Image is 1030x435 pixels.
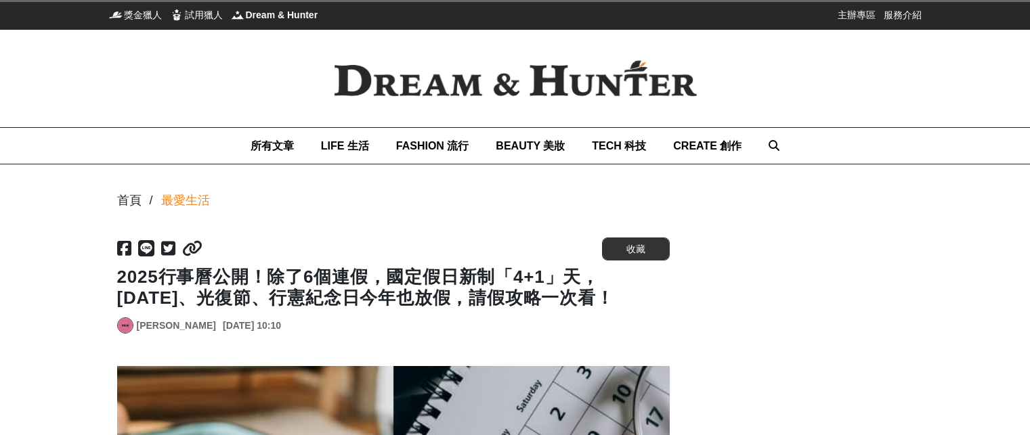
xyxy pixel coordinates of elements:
span: LIFE 生活 [321,140,369,152]
div: / [150,191,153,210]
a: 主辦專區 [838,8,876,22]
span: CREATE 創作 [673,140,742,152]
a: Avatar [117,317,133,334]
span: 所有文章 [251,140,294,152]
div: [DATE] 10:10 [223,319,281,333]
div: 首頁 [117,191,142,210]
a: 服務介紹 [884,8,922,22]
a: 最愛生活 [161,191,210,210]
a: [PERSON_NAME] [137,319,216,333]
img: Dream & Hunter [231,8,244,22]
img: 試用獵人 [170,8,184,22]
a: Dream & HunterDream & Hunter [231,8,318,22]
a: TECH 科技 [592,128,646,164]
span: 試用獵人 [185,8,223,22]
span: Dream & Hunter [246,8,318,22]
span: BEAUTY 美妝 [496,140,565,152]
img: Avatar [118,318,133,333]
a: 試用獵人試用獵人 [170,8,223,22]
h1: 2025行事曆公開！除了6個連假，國定假日新制「4+1」天，[DATE]、光復節、行憲紀念日今年也放假，請假攻略一次看！ [117,267,670,308]
a: FASHION 流行 [396,128,469,164]
span: 獎金獵人 [124,8,162,22]
span: FASHION 流行 [396,140,469,152]
a: 所有文章 [251,128,294,164]
span: TECH 科技 [592,140,646,152]
a: CREATE 創作 [673,128,742,164]
a: BEAUTY 美妝 [496,128,565,164]
img: 獎金獵人 [109,8,123,22]
img: Dream & Hunter [312,39,718,118]
a: LIFE 生活 [321,128,369,164]
button: 收藏 [602,237,670,260]
a: 獎金獵人獎金獵人 [109,8,162,22]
